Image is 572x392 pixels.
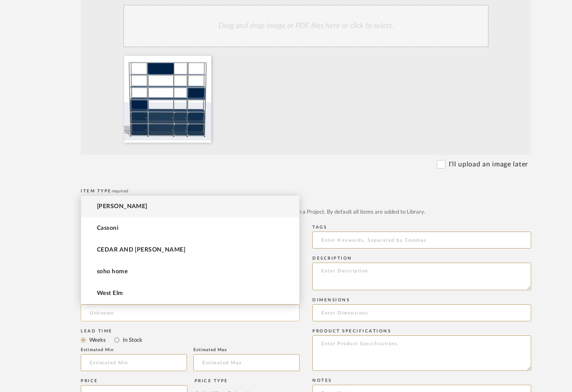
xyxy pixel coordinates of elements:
[97,268,127,275] span: soho home
[193,354,300,371] input: Estimated Max
[312,329,531,334] div: Product Specifications
[81,304,300,321] input: Unknown
[195,378,249,383] div: Price Type
[97,290,123,297] span: West Elm
[312,298,531,303] div: Dimensions
[312,232,531,249] input: Enter Keywords, Separated by Commas
[97,225,119,232] span: Cassoni
[97,203,147,210] span: [PERSON_NAME]
[81,354,187,371] input: Estimated Min
[312,378,531,383] div: Notes
[81,378,187,383] div: Price
[81,347,187,352] div: Estimated Min
[122,335,142,345] label: In Stock
[81,195,531,206] mat-radio-group: Select item type
[97,246,185,254] span: CEDAR AND [PERSON_NAME]
[312,225,531,230] div: Tags
[312,304,531,321] input: Enter Dimensions
[81,335,300,345] mat-radio-group: Select item type
[81,189,531,194] div: Item Type
[112,189,128,193] span: required
[312,256,531,261] div: Description
[193,347,300,352] div: Estimated Max
[81,329,300,334] div: Lead Time
[449,159,528,169] label: I'll upload an image later
[88,335,106,345] label: Weeks
[81,208,531,217] div: Upload JPG/PNG images or PDF drawings to create an item with maximum functionality in a Project. ...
